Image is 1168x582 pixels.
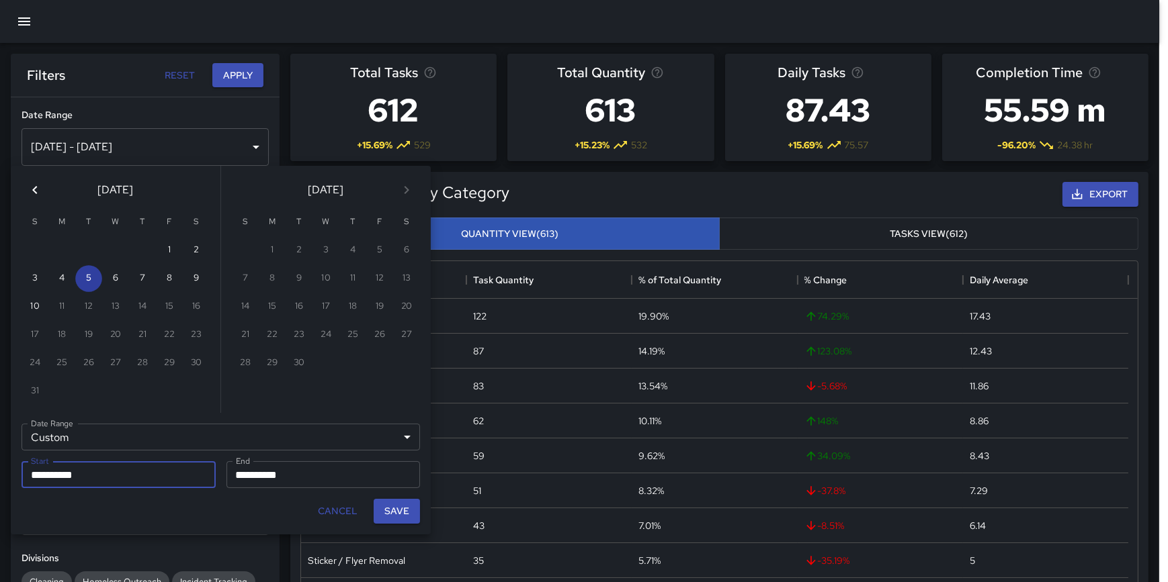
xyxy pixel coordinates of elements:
[233,209,257,236] span: Sunday
[156,237,183,264] button: 1
[314,209,338,236] span: Wednesday
[374,499,420,524] button: Save
[183,237,210,264] button: 2
[77,209,101,236] span: Tuesday
[48,265,75,292] button: 4
[183,265,210,292] button: 9
[312,499,363,524] button: Cancel
[130,209,155,236] span: Thursday
[184,209,208,236] span: Saturday
[22,265,48,292] button: 3
[287,209,311,236] span: Tuesday
[236,455,250,467] label: End
[22,424,420,450] div: Custom
[98,181,134,199] span: [DATE]
[157,209,181,236] span: Friday
[260,209,284,236] span: Monday
[394,209,419,236] span: Saturday
[156,265,183,292] button: 8
[368,209,392,236] span: Friday
[102,265,129,292] button: 6
[31,455,49,467] label: Start
[129,265,156,292] button: 7
[103,209,128,236] span: Wednesday
[341,209,365,236] span: Thursday
[22,177,48,203] button: Previous month
[23,209,47,236] span: Sunday
[22,293,48,320] button: 10
[50,209,74,236] span: Monday
[75,265,102,292] button: 5
[308,181,344,199] span: [DATE]
[31,418,73,429] label: Date Range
